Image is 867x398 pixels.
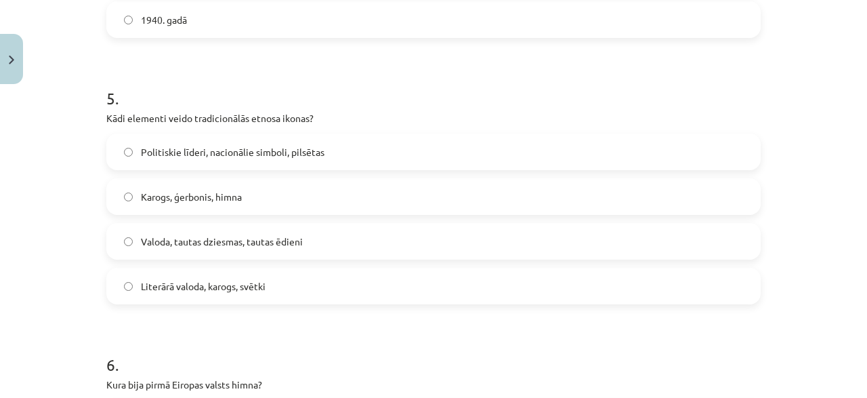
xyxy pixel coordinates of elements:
[141,145,324,159] span: Politiskie līderi, nacionālie simboli, pilsētas
[141,13,187,27] span: 1940. gadā
[124,148,133,157] input: Politiskie līderi, nacionālie simboli, pilsētas
[9,56,14,64] img: icon-close-lesson-0947bae3869378f0d4975bcd49f059093ad1ed9edebbc8119c70593378902aed.svg
[141,190,242,204] span: Karogs, ģerbonis, himna
[106,111,761,125] p: Kādi elementi veido tradicionālās etnosa ikonas?
[124,237,133,246] input: Valoda, tautas dziesmas, tautas ēdieni
[106,332,761,374] h1: 6 .
[124,16,133,24] input: 1940. gadā
[141,235,303,249] span: Valoda, tautas dziesmas, tautas ēdieni
[106,378,761,392] p: Kura bija pirmā Eiropas valsts himna?
[141,279,266,294] span: Literārā valoda, karogs, svētki
[124,193,133,201] input: Karogs, ģerbonis, himna
[106,65,761,107] h1: 5 .
[124,282,133,291] input: Literārā valoda, karogs, svētki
